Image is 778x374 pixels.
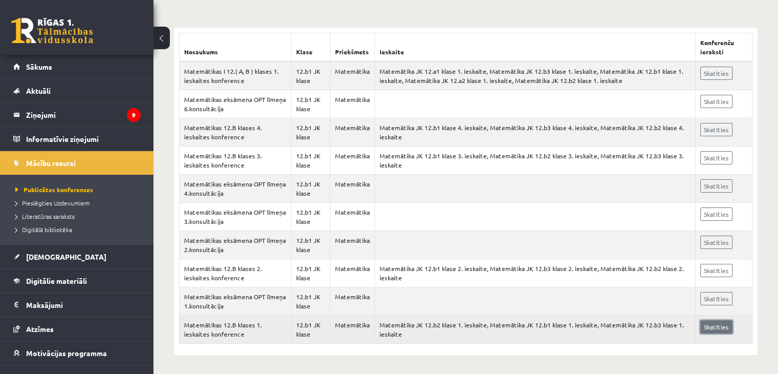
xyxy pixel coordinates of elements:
[700,123,732,136] a: Skatīties
[330,33,375,62] th: Priekšmets
[292,259,330,287] td: 12.b1 JK klase
[26,86,51,95] span: Aktuāli
[700,292,732,305] a: Skatīties
[375,316,695,344] td: Matemātika JK 12.b2 klase 1. ieskaite, Matemātika JK 12.b1 klase 1. ieskaite, Matemātika JK 12.b3...
[13,341,141,365] a: Motivācijas programma
[180,33,292,62] th: Nosaukums
[15,225,143,234] a: Digitālā bibliotēka
[26,324,54,334] span: Atzīmes
[700,207,732,221] a: Skatīties
[700,151,732,164] a: Skatīties
[15,225,72,234] span: Digitālā bibliotēka
[13,127,141,151] a: Informatīvie ziņojumi
[15,212,143,221] a: Literatūras saraksts
[180,287,292,316] td: Matemātikas eksāmena OPT līmeņa 1.konsultācija
[330,90,375,118] td: Matemātika
[15,199,90,207] span: Pieslēgties Uzdevumiem
[26,348,107,358] span: Motivācijas programma
[13,79,141,102] a: Aktuāli
[26,293,141,317] legend: Maksājumi
[695,33,752,62] th: Konferenču ieraksti
[180,316,292,344] td: Matemātikas 12.B klases 1. ieskaites konference
[292,231,330,259] td: 12.b1 JK klase
[330,287,375,316] td: Matemātika
[375,147,695,175] td: Matemātika JK 12.b1 klase 3. ieskaite, Matemātika JK 12.b2 klase 3. ieskaite, Matemātika JK 12.b3...
[330,147,375,175] td: Matemātika
[330,231,375,259] td: Matemātika
[26,127,141,151] legend: Informatīvie ziņojumi
[292,316,330,344] td: 12.b1 JK klase
[700,179,732,193] a: Skatīties
[292,175,330,203] td: 12.b1 JK klase
[13,317,141,341] a: Atzīmes
[180,61,292,90] td: Matemātikas I 12.( A, B ) klases 1. ieskaites konference
[330,259,375,287] td: Matemātika
[180,231,292,259] td: Matemātikas eksāmena OPT līmeņa 2.konsultācija
[330,175,375,203] td: Matemātika
[13,293,141,317] a: Maksājumi
[330,203,375,231] td: Matemātika
[375,61,695,90] td: Matemātika JK 12.a1 klase 1. ieskaite, Matemātika JK 12.b3 klase 1. ieskaite, Matemātika JK 12.b1...
[292,33,330,62] th: Klase
[700,95,732,108] a: Skatīties
[330,118,375,147] td: Matemātika
[13,103,141,127] a: Ziņojumi9
[15,212,75,220] span: Literatūras saraksts
[26,62,52,71] span: Sākums
[26,158,76,168] span: Mācību resursi
[13,151,141,175] a: Mācību resursi
[15,198,143,207] a: Pieslēgties Uzdevumiem
[180,259,292,287] td: Matemātikas 12.B klases 2. ieskaites konference
[180,90,292,118] td: Matemātikas eksāmena OPT līmeņa 6.konsultācija
[180,147,292,175] td: Matemātikas 12.B klases 3. ieskaites konference
[13,269,141,293] a: Digitālie materiāli
[15,185,93,194] span: Publicētas konferences
[292,287,330,316] td: 12.b1 JK klase
[292,61,330,90] td: 12.b1 JK klase
[26,276,87,285] span: Digitālie materiāli
[700,67,732,80] a: Skatīties
[375,33,695,62] th: Ieskaite
[13,55,141,78] a: Sākums
[292,203,330,231] td: 12.b1 JK klase
[13,245,141,268] a: [DEMOGRAPHIC_DATA]
[180,203,292,231] td: Matemātikas eksāmena OPT līmeņa 3.konsultācija
[292,147,330,175] td: 12.b1 JK klase
[15,185,143,194] a: Publicētas konferences
[180,118,292,147] td: Matemātikas 12.B klases 4. ieskaites konference
[180,175,292,203] td: Matemātikas eksāmena OPT līmeņa 4.konsultācija
[700,236,732,249] a: Skatīties
[292,90,330,118] td: 12.b1 JK klase
[700,264,732,277] a: Skatīties
[11,18,93,44] a: Rīgas 1. Tālmācības vidusskola
[375,118,695,147] td: Matemātika JK 12.b1 klase 4. ieskaite, Matemātika JK 12.b3 klase 4. ieskaite, Matemātika JK 12.b2...
[330,61,375,90] td: Matemātika
[26,252,106,261] span: [DEMOGRAPHIC_DATA]
[127,108,141,122] i: 9
[292,118,330,147] td: 12.b1 JK klase
[700,320,732,334] a: Skatīties
[26,103,141,127] legend: Ziņojumi
[375,259,695,287] td: Matemātika JK 12.b1 klase 2. ieskaite, Matemātika JK 12.b3 klase 2. ieskaite, Matemātika JK 12.b2...
[330,316,375,344] td: Matemātika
